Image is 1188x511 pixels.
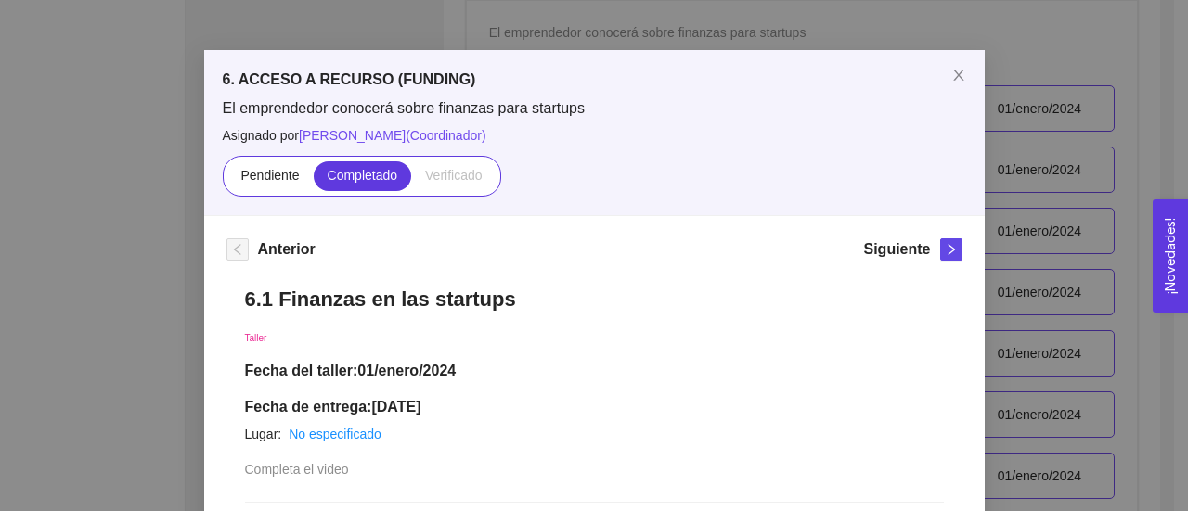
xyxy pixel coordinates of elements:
h1: 6.1 Finanzas en las startups [245,287,944,312]
button: right [940,238,962,261]
span: Taller [245,333,267,343]
article: Lugar: [245,424,282,444]
a: No especificado [289,427,381,441]
span: Completado [328,168,398,183]
span: Pendiente [240,168,299,183]
span: [PERSON_NAME] ( Coordinador ) [299,128,486,143]
h1: Fecha de entrega: [DATE] [245,398,944,416]
h1: Fecha del taller: 01/enero/2024 [245,362,944,380]
span: El emprendedor conocerá sobre finanzas para startups [223,98,966,119]
h5: 6. ACCESO A RECURSO (FUNDING) [223,69,966,91]
h5: Siguiente [863,238,930,261]
span: Verificado [425,168,482,183]
span: right [941,243,962,256]
button: Open Feedback Widget [1153,199,1188,313]
span: Completa el video [245,462,349,477]
h5: Anterior [258,238,316,261]
button: left [226,238,249,261]
span: Asignado por [223,125,966,146]
button: Close [933,50,985,102]
span: close [951,68,966,83]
